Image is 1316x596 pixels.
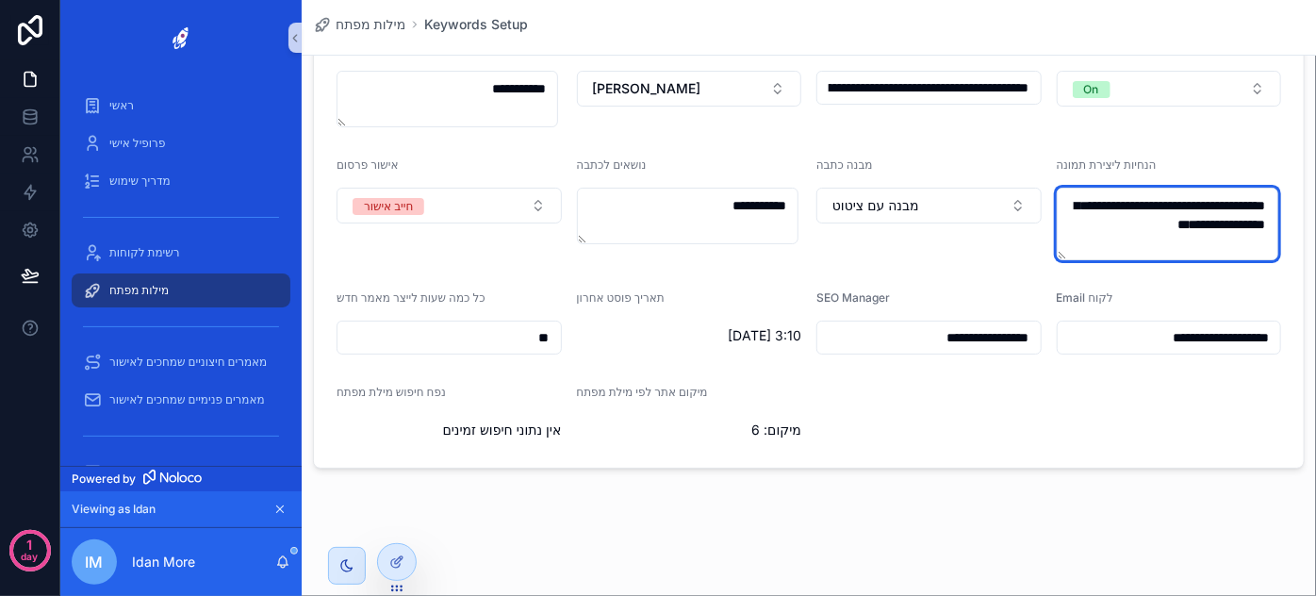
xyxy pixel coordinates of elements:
span: SEO Manager [816,290,890,305]
a: רשימת לקוחות [72,236,290,270]
a: מאמרים פנימיים שמחכים לאישור [72,383,290,417]
span: מאמרים חיצוניים שמחכים לאישור [109,355,267,370]
span: מילות מפתח [336,15,405,34]
a: Powered by [60,466,302,491]
span: כל כמה שעות לייצר מאמר חדש [337,290,485,305]
button: Select Button [1057,71,1282,107]
span: אישור פרסום [337,157,399,172]
a: מדריך שימוש [72,164,290,198]
span: מבנה עם ציטוט [832,196,919,215]
a: מילות מפתח [313,15,405,34]
button: Select Button [337,188,562,223]
div: scrollable content [60,75,302,466]
a: Keywords Setup [424,15,528,34]
div: חייב אישור [364,198,413,215]
span: רשימת לקוחות [109,245,180,260]
button: Select Button [816,188,1042,223]
p: 1 [27,536,33,555]
img: App logo [163,23,199,53]
span: הנחיות ליצירת תמונה [1057,157,1157,172]
span: Email לקוח [1057,290,1113,305]
a: מאמרים פנימיים שפורסמו [72,455,290,488]
span: אין נתוני חיפוש זמינים [337,421,562,439]
button: Select Button [577,71,802,107]
span: ראשי [109,98,134,113]
span: Viewing as Idan [72,502,156,517]
span: מיקום אתר לפי מילת מפתח [577,385,708,399]
span: [DATE] 3:10 [577,326,802,345]
a: פרופיל אישי [72,126,290,160]
span: מבנה כתבה [816,157,873,172]
div: On [1084,81,1099,98]
span: תאריך פוסט אחרון [577,290,665,305]
span: מאמרים פנימיים שפורסמו [109,464,231,479]
span: מיקום: 6 [577,421,802,439]
a: מאמרים חיצוניים שמחכים לאישור [72,345,290,379]
p: Idan More [132,553,195,571]
span: Powered by [72,472,136,487]
span: IM [86,551,104,573]
span: נפח חיפוש מילת מפתח [337,385,446,399]
a: ראשי [72,89,290,123]
span: [PERSON_NAME] [593,79,701,98]
a: מילות מפתח [72,273,290,307]
span: מילות מפתח [109,283,169,298]
span: פרופיל אישי [109,136,165,151]
p: day [22,543,39,570]
span: מדריך שימוש [109,174,171,189]
span: מאמרים פנימיים שמחכים לאישור [109,392,265,407]
span: נושאים לכתבה [577,157,647,172]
